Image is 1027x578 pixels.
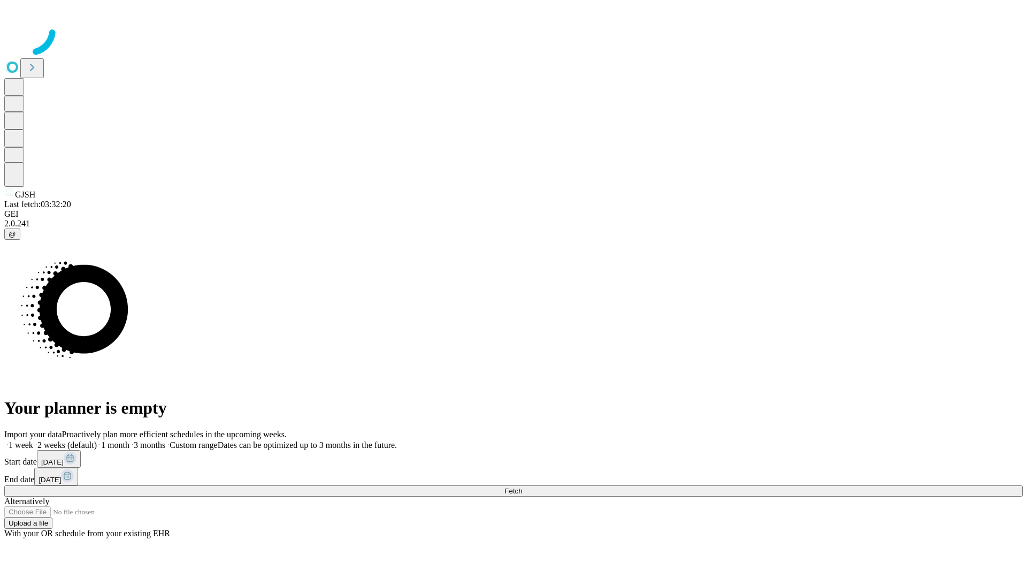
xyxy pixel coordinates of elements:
[4,398,1023,418] h1: Your planner is empty
[4,529,170,538] span: With your OR schedule from your existing EHR
[4,485,1023,497] button: Fetch
[41,458,64,466] span: [DATE]
[4,229,20,240] button: @
[34,468,78,485] button: [DATE]
[4,219,1023,229] div: 2.0.241
[134,440,165,450] span: 3 months
[504,487,522,495] span: Fetch
[170,440,217,450] span: Custom range
[101,440,129,450] span: 1 month
[4,430,62,439] span: Import your data
[37,450,81,468] button: [DATE]
[39,476,61,484] span: [DATE]
[4,200,71,209] span: Last fetch: 03:32:20
[9,230,16,238] span: @
[4,518,52,529] button: Upload a file
[4,450,1023,468] div: Start date
[9,440,33,450] span: 1 week
[37,440,97,450] span: 2 weeks (default)
[4,497,49,506] span: Alternatively
[62,430,287,439] span: Proactively plan more efficient schedules in the upcoming weeks.
[218,440,397,450] span: Dates can be optimized up to 3 months in the future.
[4,468,1023,485] div: End date
[15,190,35,199] span: GJSH
[4,209,1023,219] div: GEI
